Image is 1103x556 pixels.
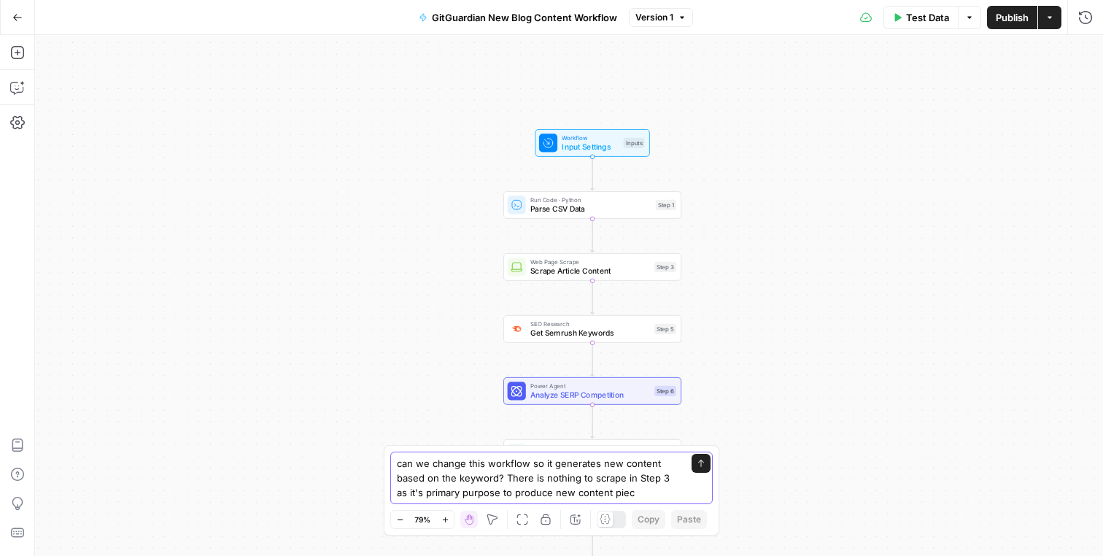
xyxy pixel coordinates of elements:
[562,142,619,153] span: Input Settings
[530,266,650,277] span: Scrape Article Content
[591,157,595,190] g: Edge from start to step_1
[530,443,648,452] span: Search Knowledge Base
[654,324,676,334] div: Step 5
[624,138,645,148] div: Inputs
[503,129,681,157] div: WorkflowInput SettingsInputs
[530,328,650,339] span: Get Semrush Keywords
[530,319,650,328] span: SEO Research
[632,510,665,529] button: Copy
[530,196,651,205] span: Run Code · Python
[883,6,958,29] button: Test Data
[562,134,619,143] span: Workflow
[530,204,651,215] span: Parse CSV Data
[906,10,949,25] span: Test Data
[591,281,595,314] g: Edge from step_3 to step_5
[671,510,707,529] button: Paste
[635,11,673,24] span: Version 1
[656,200,676,210] div: Step 1
[414,514,430,525] span: 79%
[996,10,1029,25] span: Publish
[654,386,676,396] div: Step 6
[677,513,701,526] span: Paste
[503,253,681,281] div: Web Page ScrapeScrape Article ContentStep 3
[591,343,595,377] g: Edge from step_5 to step_6
[410,6,626,29] button: GitGuardian New Blog Content Workflow
[591,405,595,439] g: Edge from step_6 to step_18
[503,315,681,343] div: SEO ResearchGet Semrush KeywordsStep 5
[530,258,650,267] span: Web Page Scrape
[654,262,676,272] div: Step 3
[503,439,681,467] div: Search Knowledge BaseSearch GitGuardian Knowledge Base for Security TermsStep 18
[397,456,677,500] textarea: can we change this workflow so it generates new content based on the keyword? There is nothing to...
[987,6,1037,29] button: Publish
[511,323,522,335] img: 8a3tdog8tf0qdwwcclgyu02y995m
[503,377,681,405] div: Power AgentAnalyze SERP CompetitionStep 6
[591,219,595,252] g: Edge from step_1 to step_3
[503,191,681,219] div: Run Code · PythonParse CSV DataStep 1
[530,389,650,401] span: Analyze SERP Competition
[638,513,659,526] span: Copy
[432,10,617,25] span: GitGuardian New Blog Content Workflow
[530,381,650,390] span: Power Agent
[629,8,693,27] button: Version 1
